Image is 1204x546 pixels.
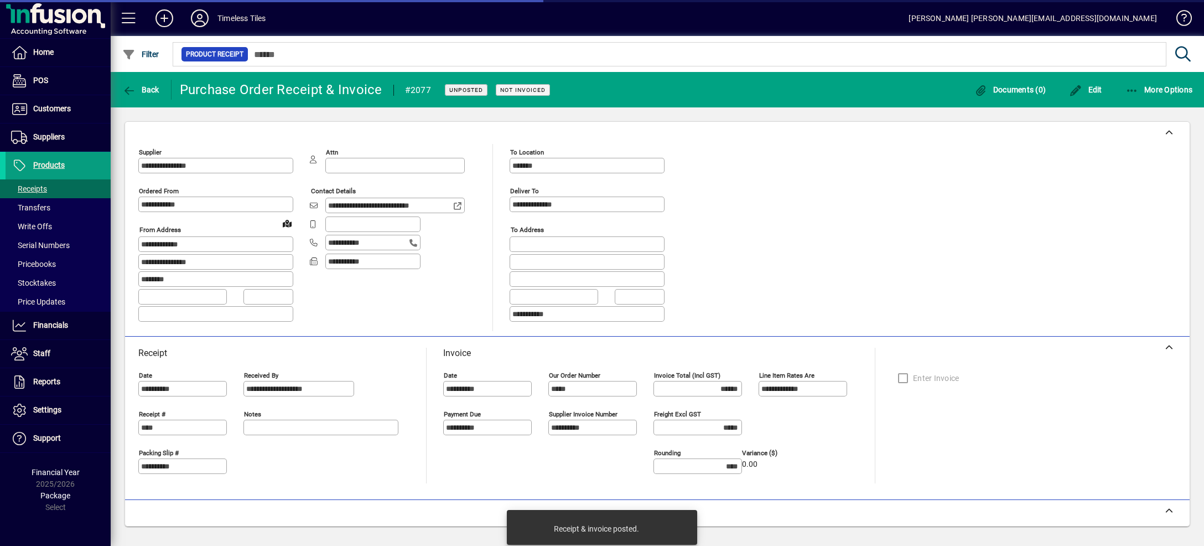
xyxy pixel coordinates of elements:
[6,198,111,217] a: Transfers
[444,372,457,379] mat-label: Date
[6,425,111,452] a: Support
[6,274,111,292] a: Stocktakes
[182,8,217,28] button: Profile
[139,410,165,418] mat-label: Receipt #
[278,214,296,232] a: View on map
[444,410,481,418] mat-label: Payment due
[6,39,111,66] a: Home
[11,222,52,231] span: Write Offs
[33,132,65,141] span: Suppliers
[186,49,243,60] span: Product Receipt
[500,86,546,94] span: Not Invoiced
[6,255,111,274] a: Pricebooks
[654,372,720,379] mat-label: Invoice Total (incl GST)
[33,377,60,386] span: Reports
[405,81,431,99] div: #2077
[1069,85,1102,94] span: Edit
[510,187,539,195] mat-label: Deliver To
[742,460,757,469] span: 0.00
[139,372,152,379] mat-label: Date
[326,148,338,156] mat-label: Attn
[6,292,111,311] a: Price Updates
[6,217,111,236] a: Write Offs
[139,187,179,195] mat-label: Ordered from
[32,468,80,477] span: Financial Year
[554,523,639,534] div: Receipt & invoice posted.
[1125,85,1193,94] span: More Options
[1168,2,1190,38] a: Knowledge Base
[139,449,179,457] mat-label: Packing Slip #
[33,161,65,169] span: Products
[244,410,261,418] mat-label: Notes
[11,203,50,212] span: Transfers
[120,80,162,100] button: Back
[742,450,808,457] span: Variance ($)
[1066,80,1105,100] button: Edit
[654,449,681,457] mat-label: Rounding
[139,148,162,156] mat-label: Supplier
[33,48,54,56] span: Home
[40,491,70,500] span: Package
[147,8,182,28] button: Add
[6,236,111,255] a: Serial Numbers
[654,410,701,418] mat-label: Freight excl GST
[122,50,159,59] span: Filter
[11,297,65,306] span: Price Updates
[6,95,111,123] a: Customers
[33,405,61,414] span: Settings
[6,396,111,424] a: Settings
[971,80,1049,100] button: Documents (0)
[122,85,159,94] span: Back
[549,410,617,418] mat-label: Supplier invoice number
[111,80,172,100] app-page-header-button: Back
[217,9,266,27] div: Timeless Tiles
[510,148,544,156] mat-label: To location
[449,86,483,94] span: Unposted
[1123,80,1196,100] button: More Options
[33,76,48,85] span: POS
[11,279,56,287] span: Stocktakes
[6,67,111,95] a: POS
[33,104,71,113] span: Customers
[6,368,111,396] a: Reports
[6,312,111,339] a: Financials
[6,123,111,151] a: Suppliers
[33,349,50,358] span: Staff
[6,179,111,198] a: Receipts
[549,372,600,379] mat-label: Our order number
[11,260,56,269] span: Pricebooks
[244,372,278,379] mat-label: Received by
[120,44,162,64] button: Filter
[909,9,1157,27] div: [PERSON_NAME] [PERSON_NAME][EMAIL_ADDRESS][DOMAIN_NAME]
[6,340,111,368] a: Staff
[759,372,814,379] mat-label: Line item rates are
[33,321,68,329] span: Financials
[11,184,47,193] span: Receipts
[11,241,70,250] span: Serial Numbers
[974,85,1046,94] span: Documents (0)
[180,81,382,99] div: Purchase Order Receipt & Invoice
[33,434,61,442] span: Support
